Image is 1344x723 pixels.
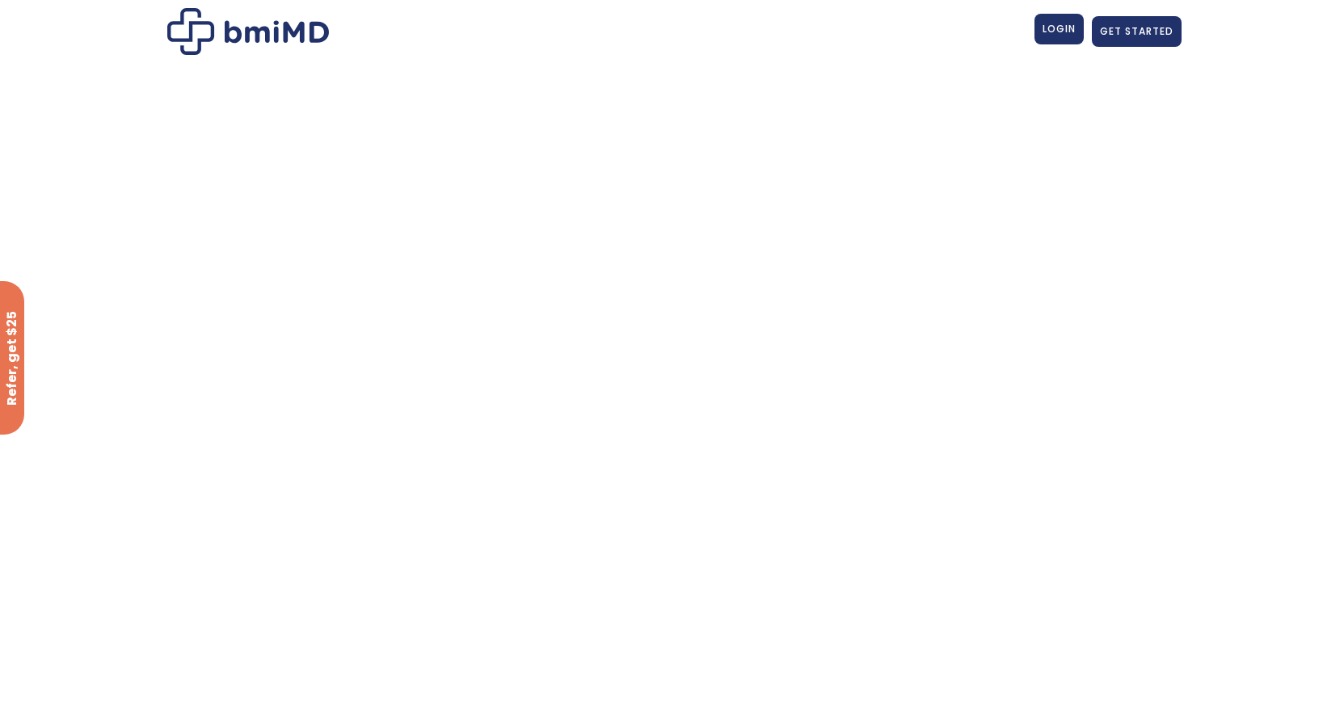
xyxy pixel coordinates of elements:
[13,662,187,710] iframe: Sign Up via Text for Offers
[167,8,329,55] img: Patient Messaging Portal
[1100,24,1173,38] span: GET STARTED
[1092,16,1182,47] a: GET STARTED
[1043,22,1076,36] span: LOGIN
[1034,14,1084,44] a: LOGIN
